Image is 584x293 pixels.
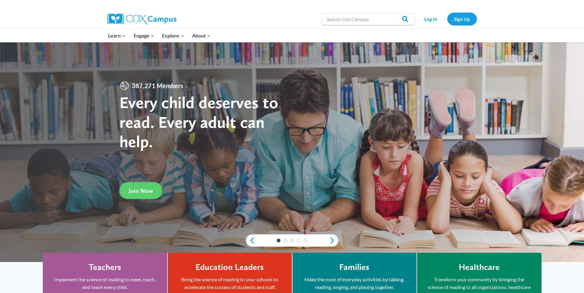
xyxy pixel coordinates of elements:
[447,13,477,25] a: Sign Up
[195,262,264,272] h4: Education Leaders
[417,13,477,25] nav: Secondary Navigation
[89,262,121,272] h4: Teachers
[162,32,184,40] span: Explore
[304,239,307,242] a: 5
[129,187,153,194] span: Join Now
[104,29,215,42] nav: Primary Navigation
[108,32,126,40] span: Learn
[322,13,414,25] input: Search Cox Campus
[459,262,500,272] h4: Healthcare
[297,239,300,242] a: 4
[107,14,176,25] img: Cox Campus
[119,92,278,151] strong: Every child deserves to read. Every adult can help.
[417,13,444,25] a: Log In
[192,32,211,40] span: About
[284,239,287,242] a: 2
[246,234,338,247] div: content slider buttons
[246,237,255,244] a: previous
[277,239,280,242] a: 1
[129,81,186,91] span: 387,271 Members
[177,275,283,291] p: Bring the science of reading to your schools to accelerate the success of students and staff.
[339,262,369,272] h4: Families
[52,275,158,291] p: Implement the science of reading to meet, reach, and teach every child.
[134,32,154,40] span: Engage
[290,239,294,242] a: 3
[329,237,338,244] a: next
[119,182,162,199] a: Join Now
[302,275,407,291] p: Make the most of everyday activities by talking, reading, singing, and playing together.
